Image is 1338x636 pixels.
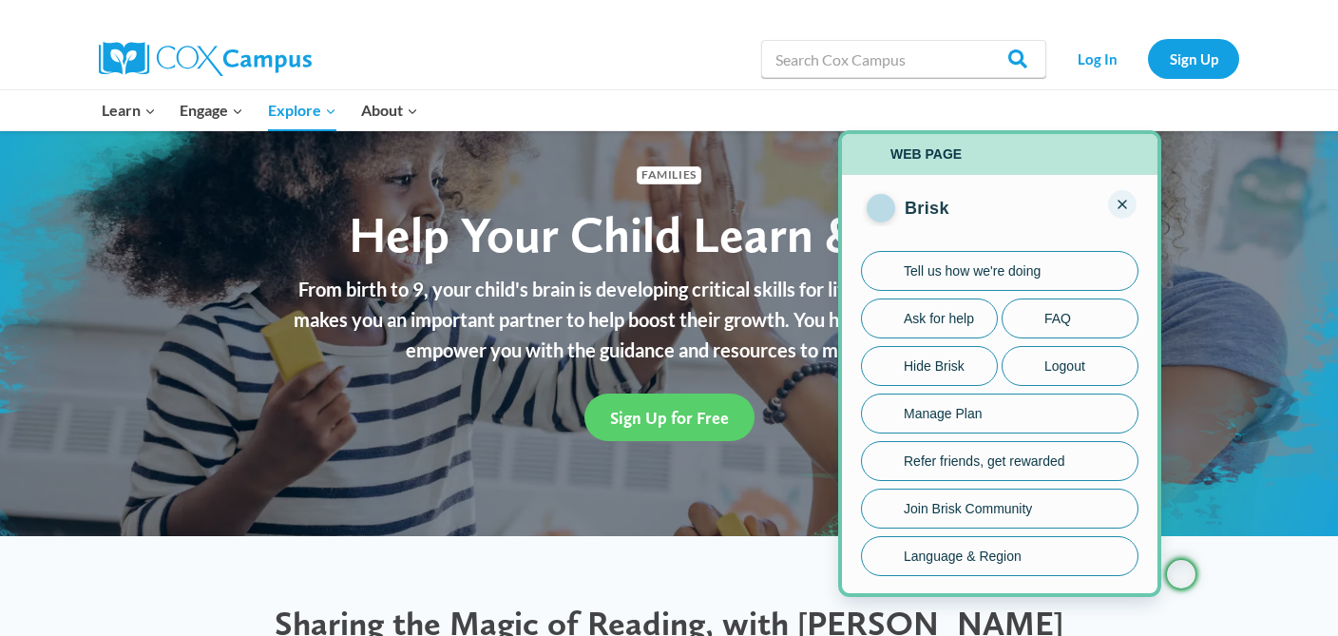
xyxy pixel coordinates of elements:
button: Child menu of Learn [89,90,168,130]
span: Help Your Child Learn & Grow [349,204,990,264]
a: Sign Up [1148,39,1239,78]
a: Log In [1056,39,1138,78]
span: Sign Up for Free [610,408,729,428]
nav: Primary Navigation [89,90,430,130]
button: Child menu of About [349,90,430,130]
button: Child menu of Explore [256,90,349,130]
a: Sign Up for Free [584,394,755,440]
img: Cox Campus [99,42,312,76]
nav: Secondary Navigation [1056,39,1239,78]
span: Families [637,166,700,184]
p: From birth to 9, your child's brain is developing critical skills for literacy and success. This ... [284,274,1054,365]
button: Child menu of Engage [168,90,257,130]
input: Search Cox Campus [761,40,1046,78]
